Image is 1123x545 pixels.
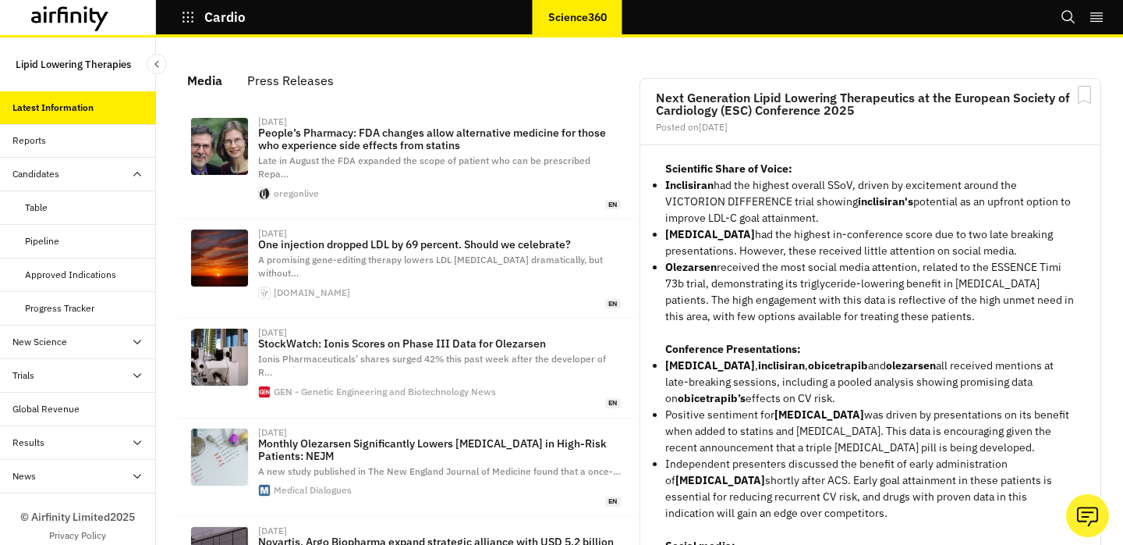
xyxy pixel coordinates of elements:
[665,227,755,241] strong: [MEDICAL_DATA]
[808,358,868,372] strong: obicetrapib
[656,91,1085,116] h2: Next Generation Lipid Lowering Therapeutics at the European Society of Cardiology (ESC) Conferenc...
[258,126,621,151] p: People’s Pharmacy: FDA changes allow alternative medicine for those who experience side effects f...
[258,155,590,180] span: Late in August the FDA expanded the scope of patient who can be prescribed Repa …
[605,200,621,210] span: en
[12,134,46,148] div: Reports
[656,123,1085,132] div: Posted on [DATE]
[178,419,633,517] a: [DATE]Monthly Olezarsen Significantly Lowers [MEDICAL_DATA] in High-Risk Patients: NEJMA new stud...
[258,337,621,350] p: StockWatch: Ionis Scores on Phase III Data for Olezarsen
[675,473,765,487] strong: [MEDICAL_DATA]
[886,358,936,372] strong: olezarsen
[12,167,59,181] div: Candidates
[665,456,1075,522] li: Independent presenters discussed the benefit of early administration of shortly after ACS. Early ...
[258,117,287,126] div: [DATE]
[665,342,801,356] strong: Conference Presentations:
[258,238,621,251] p: One injection dropped LDL by 69 percent. Should we celebrate?
[258,437,621,462] p: Monthly Olezarsen Significantly Lowers [MEDICAL_DATA] in High-Risk Patients: NEJM
[1061,4,1076,30] button: Search
[12,469,36,483] div: News
[25,201,48,215] div: Table
[274,387,496,397] div: GEN - Genetic Engineering and Biotechnology News
[678,391,746,405] strong: obicetrapib’s
[247,69,334,92] div: Press Releases
[181,4,246,30] button: Cardio
[191,329,248,386] img: IONIS-PHARMA-LAB__Picture1-CROPPED.jpg
[758,358,805,372] strong: inclisiran
[548,11,607,23] p: Science360
[665,162,792,176] strong: Scientific Share of Voice:
[258,353,606,378] span: Ionis Pharmaceuticals’ shares surged 42% this past week after the developer of R …
[147,54,167,74] button: Close Sidebar
[605,398,621,408] span: en
[665,260,717,274] strong: Olezarsen
[665,259,1075,325] li: received the most social media attention, related to the ESSENCE Timi 73b trial, demonstrating it...
[25,268,116,282] div: Approved Indications
[25,301,94,315] div: Progress Tracker
[605,299,621,309] span: en
[12,369,34,383] div: Trials
[16,50,131,79] p: Lipid Lowering Therapies
[258,428,287,437] div: [DATE]
[258,465,621,477] span: A new study published in The New England Journal of Medicine found that a once- …
[259,287,270,298] img: cropped-shutterstock_1572090931-270x270.jpg
[274,288,350,297] div: [DOMAIN_NAME]
[605,497,621,507] span: en
[258,229,287,238] div: [DATE]
[258,328,287,337] div: [DATE]
[258,526,287,536] div: [DATE]
[665,177,1075,226] li: had the highest overall SSoV, driven by excitement around the VICTORION DIFFERENCE trial showing ...
[20,509,135,525] p: © Airfinity Limited 2025
[665,226,1075,259] li: had the highest in-conference score due to two late breaking presentations. However, these receiv...
[259,485,270,496] img: favicon.ico
[25,234,59,248] div: Pipeline
[274,189,319,198] div: oregonlive
[1075,85,1094,105] svg: Bookmark Report
[258,254,603,279] span: A promising gene-editing therapy lowers LDL [MEDICAL_DATA] dramatically, but without …
[204,10,246,24] p: Cardio
[191,230,248,287] img: dd5501d2-6501-4e75-bec8-a07ba0bf31f2.png
[1066,494,1109,537] button: Ask our analysts
[665,407,1075,456] li: Positive sentiment for was driven by presentations on its benefit when added to statins and [MEDI...
[178,219,633,319] a: [DATE]One injection dropped LDL by 69 percent. Should we celebrate?A promising gene-editing thera...
[191,429,248,486] img: 225135-triglyceride-to-hdl-cholesterol.jpg
[665,358,755,372] strong: [MEDICAL_DATA]
[259,188,270,199] img: favicon.ico
[259,386,270,397] img: cropped-GEN_App_Icon_1024x1024-1-300x300.png
[178,319,633,418] a: [DATE]StockWatch: Ionis Scores on Phase III Data for OlezarsenIonis Pharmaceuticals’ shares surge...
[49,529,106,543] a: Privacy Policy
[178,108,633,219] a: [DATE]People’s Pharmacy: FDA changes allow alternative medicine for those who experience side eff...
[12,402,80,416] div: Global Revenue
[187,69,222,92] div: Media
[274,486,352,495] div: Medical Dialogues
[191,118,248,175] img: I7EEKDBRPVAIRFT2IMDONBTNVA.tiff
[665,358,1075,407] li: , , and all received mentions at late-breaking sessions, including a pooled analysis showing prom...
[774,408,864,422] strong: [MEDICAL_DATA]
[12,335,67,349] div: New Science
[12,101,94,115] div: Latest Information
[665,178,714,192] strong: Inclisiran
[858,194,913,208] strong: inclisiran's
[12,436,44,450] div: Results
